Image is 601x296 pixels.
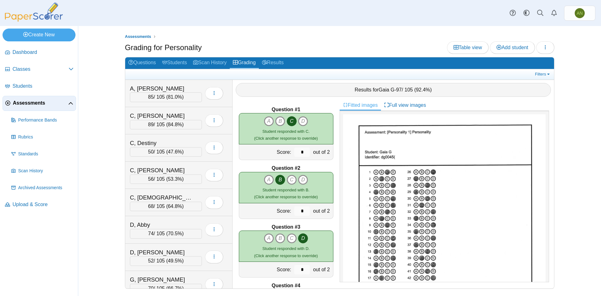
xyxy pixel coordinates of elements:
[298,175,308,185] i: D
[490,41,535,54] a: Add student
[125,57,159,69] a: Questions
[272,106,300,113] b: Question #1
[311,203,333,219] div: out of 2
[168,176,182,182] span: 53.3%
[379,87,395,92] span: Gaia G
[381,100,429,111] a: Full view images
[130,92,202,102] div: / 105 ( )
[13,83,74,90] span: Students
[275,233,285,243] i: B
[577,11,583,15] span: Abby Nance
[416,87,430,92] span: 92.4%
[564,6,595,21] a: Abby Nance
[130,85,193,93] div: A, [PERSON_NAME]
[287,116,297,126] i: C
[148,204,154,209] span: 68
[3,17,65,23] a: PaperScorer
[9,164,76,179] a: Scan History
[13,201,74,208] span: Upload & Score
[3,3,65,22] img: PaperScorer
[148,231,154,236] span: 74
[298,233,308,243] i: D
[263,188,310,192] span: Student responded with B.
[130,147,202,157] div: / 105 ( )
[340,100,381,111] a: Fitted images
[9,130,76,145] a: Rubrics
[148,286,154,291] span: 70
[262,246,310,251] span: Student responded with D.
[148,176,154,182] span: 56
[9,113,76,128] a: Performance Bands
[190,57,230,69] a: Scan History
[3,96,76,111] a: Assessments
[254,246,318,258] small: (Click another response to override)
[3,197,76,212] a: Upload & Score
[272,282,300,289] b: Question #4
[13,66,69,73] span: Classes
[239,262,293,277] div: Score:
[130,120,202,129] div: / 105 ( )
[264,116,274,126] i: A
[239,203,293,219] div: Score:
[148,149,154,154] span: 50
[396,87,402,92] span: 97
[547,6,561,20] a: Alerts
[130,194,193,202] div: C, [DEMOGRAPHIC_DATA]
[168,94,182,100] span: 81.0%
[575,8,585,18] span: Abby Nance
[168,286,182,291] span: 66.7%
[3,45,76,60] a: Dashboard
[311,144,333,160] div: out of 2
[447,41,489,54] a: Table view
[3,62,76,77] a: Classes
[254,129,318,141] small: (Click another response to override)
[3,79,76,94] a: Students
[230,57,259,69] a: Grading
[168,231,182,236] span: 70.5%
[130,248,193,257] div: D, [PERSON_NAME]
[130,284,202,293] div: / 105 ( )
[239,144,293,160] div: Score:
[159,57,190,69] a: Students
[272,165,300,172] b: Question #2
[18,185,74,191] span: Archived Assessments
[533,71,552,77] a: Filters
[311,262,333,277] div: out of 2
[272,224,300,231] b: Question #3
[130,139,193,147] div: C, Destiny
[130,221,193,229] div: D, Abby
[9,180,76,195] a: Archived Assessments
[18,168,74,174] span: Scan History
[130,174,202,184] div: / 105 ( )
[148,94,154,100] span: 85
[130,202,202,211] div: / 105 ( )
[9,147,76,162] a: Standards
[18,151,74,157] span: Standards
[168,149,182,154] span: 47.6%
[125,34,151,39] span: Assessments
[168,258,182,263] span: 49.5%
[18,134,74,140] span: Rubrics
[264,175,274,185] i: A
[13,49,74,56] span: Dashboard
[18,117,74,123] span: Performance Bands
[168,204,182,209] span: 64.8%
[130,166,193,174] div: C, [PERSON_NAME]
[275,175,285,185] i: B
[298,116,308,126] i: D
[125,42,202,53] h1: Grading for Personality
[123,33,153,41] a: Assessments
[148,258,154,263] span: 52
[496,45,528,50] span: Add student
[130,276,193,284] div: G, [PERSON_NAME]
[130,112,193,120] div: C, [PERSON_NAME]
[259,57,287,69] a: Results
[264,233,274,243] i: A
[262,129,310,134] span: Student responded with C.
[130,256,202,266] div: / 105 ( )
[287,175,297,185] i: C
[236,83,551,97] div: Results for - / 105 ( )
[454,45,482,50] span: Table view
[13,100,68,106] span: Assessments
[148,122,154,127] span: 89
